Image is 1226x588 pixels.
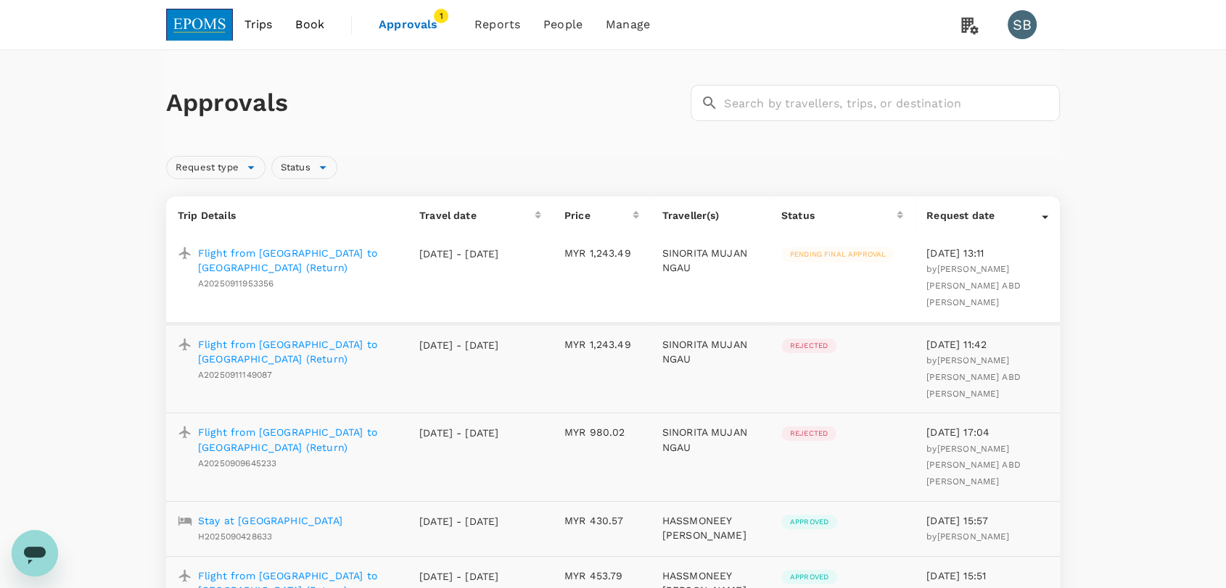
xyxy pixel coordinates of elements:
p: SINORITA MUJAN NGAU [662,246,758,275]
p: [DATE] - [DATE] [419,247,499,261]
span: A20250911953356 [198,278,273,289]
p: MYR 430.57 [564,513,639,528]
p: HASSMONEEY [PERSON_NAME] [662,513,758,542]
span: 1 [434,9,448,23]
span: Pending final approval [781,249,894,260]
div: Travel date [419,208,535,223]
div: Status [781,208,897,223]
div: Status [271,156,337,179]
span: Reports [474,16,520,33]
span: Manage [606,16,650,33]
span: by [926,264,1021,307]
a: Flight from [GEOGRAPHIC_DATA] to [GEOGRAPHIC_DATA] (Return) [198,425,396,454]
p: MYR 453.79 [564,568,639,583]
span: Book [295,16,324,33]
span: [PERSON_NAME] [PERSON_NAME] ABD [PERSON_NAME] [926,444,1021,487]
p: [DATE] 17:04 [926,425,1048,439]
p: Trip Details [178,208,396,223]
span: Trips [244,16,273,33]
span: Approved [781,572,837,582]
p: MYR 980.02 [564,425,639,439]
span: Rejected [781,341,836,351]
span: A20250909645233 [198,458,276,468]
a: Stay at [GEOGRAPHIC_DATA] [198,513,342,528]
a: Flight from [GEOGRAPHIC_DATA] to [GEOGRAPHIC_DATA] (Return) [198,246,396,275]
p: [DATE] - [DATE] [419,514,499,529]
div: SB [1008,10,1037,39]
iframe: Button to launch messaging window [12,530,58,576]
p: [DATE] 11:42 [926,337,1048,352]
img: EPOMS SDN BHD [166,9,233,41]
div: Price [564,208,633,223]
div: Request date [926,208,1042,223]
span: H2025090428633 [198,531,272,542]
span: [PERSON_NAME] [PERSON_NAME] ABD [PERSON_NAME] [926,264,1021,307]
p: SINORITA MUJAN NGAU [662,425,758,454]
p: SINORITA MUJAN NGAU [662,337,758,366]
input: Search by travellers, trips, or destination [724,85,1060,121]
p: MYR 1,243.49 [564,337,639,352]
p: Traveller(s) [662,208,758,223]
span: Approved [781,517,837,527]
h1: Approvals [166,88,685,118]
span: Rejected [781,428,836,439]
span: Request type [167,161,247,175]
span: [PERSON_NAME] [PERSON_NAME] ABD [PERSON_NAME] [926,355,1021,399]
span: Status [272,161,319,175]
p: [DATE] - [DATE] [419,426,499,440]
p: [DATE] 13:11 [926,246,1048,260]
p: [DATE] 15:51 [926,568,1048,583]
span: by [926,355,1021,399]
p: MYR 1,243.49 [564,246,639,260]
p: [DATE] - [DATE] [419,338,499,352]
span: People [543,16,583,33]
a: Flight from [GEOGRAPHIC_DATA] to [GEOGRAPHIC_DATA] (Return) [198,337,396,366]
span: A20250911149087 [198,370,272,380]
span: [PERSON_NAME] [937,531,1009,542]
div: Request type [166,156,266,179]
p: [DATE] - [DATE] [419,569,499,584]
span: by [926,531,1009,542]
span: by [926,444,1021,487]
span: Approvals [379,16,451,33]
p: [DATE] 15:57 [926,513,1048,528]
